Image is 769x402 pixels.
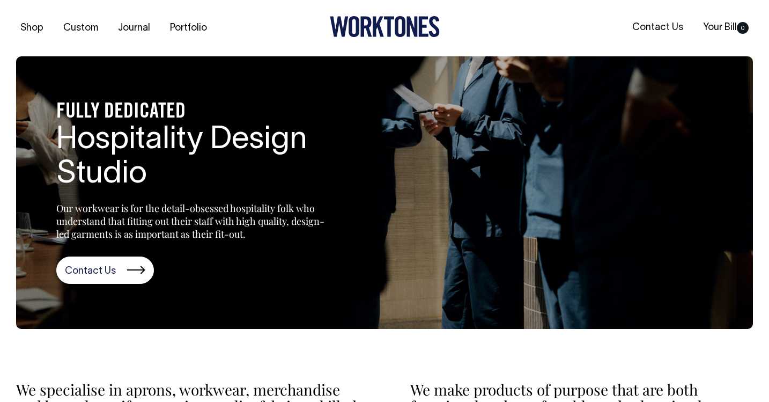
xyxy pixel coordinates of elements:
a: Portfolio [166,19,211,37]
h4: FULLY DEDICATED [56,101,378,123]
p: Our workwear is for the detail-obsessed hospitality folk who understand that fitting out their st... [56,202,324,240]
h2: Hospitality Design Studio [56,123,378,192]
span: 0 [737,22,749,34]
a: Contact Us [628,19,687,36]
a: Custom [59,19,102,37]
a: Journal [114,19,154,37]
a: Shop [16,19,48,37]
a: Contact Us [56,257,154,284]
a: Your Bill0 [699,19,753,36]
